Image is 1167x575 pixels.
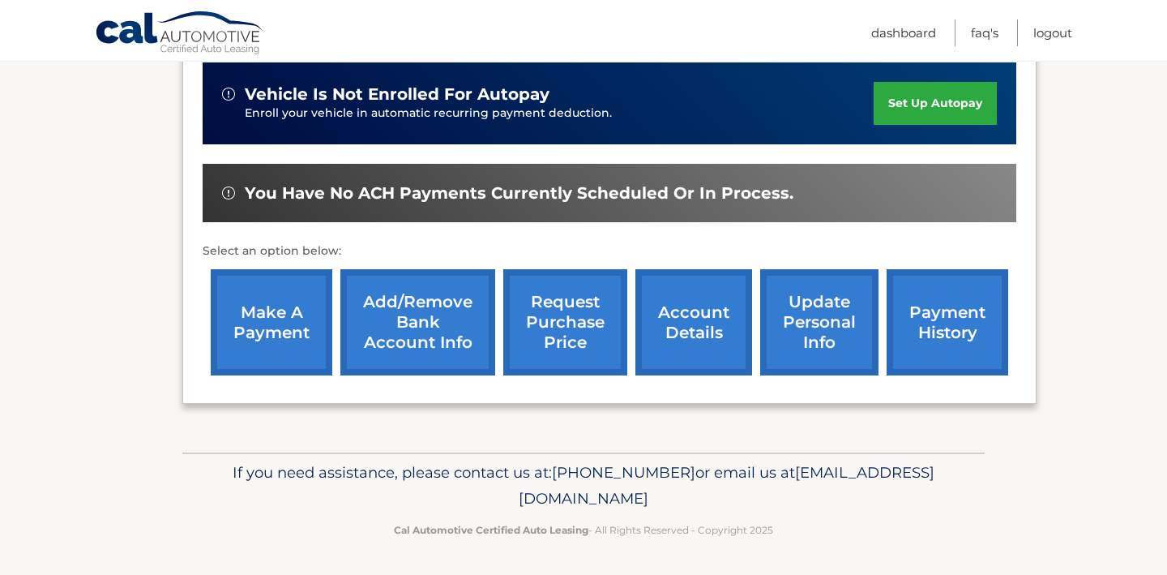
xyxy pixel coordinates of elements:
a: account details [635,269,752,375]
p: Enroll your vehicle in automatic recurring payment deduction. [245,105,874,122]
p: If you need assistance, please contact us at: or email us at [193,460,974,512]
span: vehicle is not enrolled for autopay [245,84,549,105]
img: alert-white.svg [222,88,235,101]
a: update personal info [760,269,878,375]
a: Logout [1033,19,1072,46]
a: payment history [887,269,1008,375]
span: You have no ACH payments currently scheduled or in process. [245,183,793,204]
span: [PHONE_NUMBER] [552,463,695,482]
strong: Cal Automotive Certified Auto Leasing [394,524,588,536]
a: make a payment [211,269,332,375]
a: FAQ's [971,19,998,46]
img: alert-white.svg [222,187,235,200]
a: request purchase price [503,269,627,375]
a: Dashboard [871,19,936,46]
p: Select an option below: [203,242,1016,261]
a: set up autopay [874,82,997,125]
a: Cal Automotive [95,11,265,58]
span: [EMAIL_ADDRESS][DOMAIN_NAME] [519,463,934,508]
a: Add/Remove bank account info [340,269,495,375]
p: - All Rights Reserved - Copyright 2025 [193,521,974,539]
